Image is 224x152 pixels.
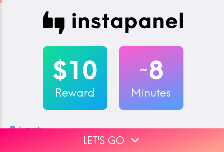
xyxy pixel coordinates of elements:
[43,55,107,85] h2: $10
[119,84,183,100] h3: Minutes
[19,124,42,134] div: Français
[8,122,45,136] button: Français
[139,59,149,80] span: ~
[43,11,183,34] img: Instapanel
[43,84,107,100] h3: Reward
[119,55,183,85] h2: 8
